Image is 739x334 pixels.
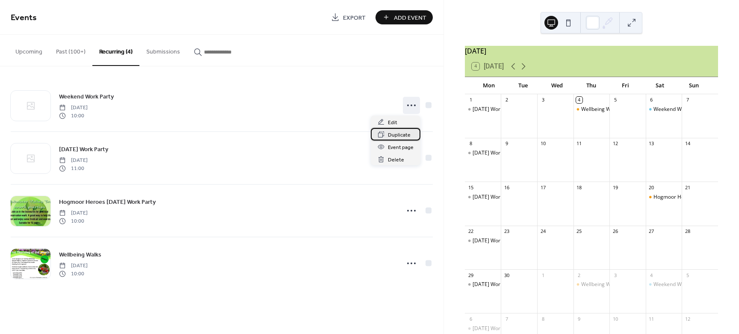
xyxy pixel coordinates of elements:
[465,46,718,56] div: [DATE]
[684,272,691,278] div: 5
[472,77,506,94] div: Mon
[467,272,474,278] div: 29
[465,325,501,332] div: Monday Work Party
[503,228,510,235] div: 23
[503,140,510,147] div: 9
[59,197,156,207] a: Hogmoor Heroes [DATE] Work Party
[540,140,546,147] div: 10
[465,106,501,113] div: Monday Work Party
[59,104,88,112] span: [DATE]
[59,262,88,270] span: [DATE]
[59,217,88,225] span: 10:00
[59,270,88,277] span: 10:00
[465,149,501,157] div: Monday Work Party
[684,228,691,235] div: 28
[576,316,582,322] div: 9
[59,198,156,207] span: Hogmoor Heroes [DATE] Work Party
[648,184,655,191] div: 20
[343,13,366,22] span: Export
[612,97,618,103] div: 5
[139,35,187,65] button: Submissions
[465,194,501,201] div: Monday Work Party
[467,97,474,103] div: 1
[59,209,88,217] span: [DATE]
[648,272,655,278] div: 4
[388,131,411,140] span: Duplicate
[646,106,682,113] div: Weekend Work Party
[574,77,609,94] div: Thu
[653,106,703,113] div: Weekend Work Party
[465,281,501,288] div: Monday Work Party
[646,194,682,201] div: Hogmoor Heroes Saturday Work Party
[503,316,510,322] div: 7
[59,144,108,154] a: [DATE] Work Party
[653,281,703,288] div: Weekend Work Party
[648,316,655,322] div: 11
[540,272,546,278] div: 1
[677,77,711,94] div: Sun
[609,77,643,94] div: Fri
[612,228,618,235] div: 26
[467,184,474,191] div: 15
[325,10,372,24] a: Export
[467,140,474,147] div: 8
[540,228,546,235] div: 24
[473,281,517,288] div: [DATE] Work Party
[59,112,88,119] span: 10:00
[388,143,414,152] span: Event page
[473,149,517,157] div: [DATE] Work Party
[388,155,404,164] span: Delete
[576,228,582,235] div: 25
[646,281,682,288] div: Weekend Work Party
[648,140,655,147] div: 13
[465,237,501,245] div: Monday Work Party
[375,10,433,24] button: Add Event
[503,272,510,278] div: 30
[684,316,691,322] div: 12
[540,97,546,103] div: 3
[59,157,88,164] span: [DATE]
[684,184,691,191] div: 21
[506,77,540,94] div: Tue
[9,35,49,65] button: Upcoming
[612,184,618,191] div: 19
[648,228,655,235] div: 27
[92,35,139,66] button: Recurring (4)
[59,250,101,259] span: Wellbeing Walks
[643,77,677,94] div: Sat
[503,184,510,191] div: 16
[540,184,546,191] div: 17
[612,272,618,278] div: 3
[576,184,582,191] div: 18
[612,140,618,147] div: 12
[388,118,397,127] span: Edit
[59,145,108,154] span: [DATE] Work Party
[581,281,620,288] div: Wellbeing Walks
[59,164,88,172] span: 11:00
[473,194,517,201] div: [DATE] Work Party
[576,140,582,147] div: 11
[612,316,618,322] div: 10
[648,97,655,103] div: 6
[576,97,582,103] div: 4
[540,77,574,94] div: Wed
[467,316,474,322] div: 6
[59,250,101,259] a: Wellbeing Walks
[49,35,92,65] button: Past (100+)
[473,106,517,113] div: [DATE] Work Party
[11,9,37,26] span: Events
[540,316,546,322] div: 8
[684,140,691,147] div: 14
[581,106,620,113] div: Wellbeing Walks
[503,97,510,103] div: 2
[576,272,582,278] div: 2
[573,281,610,288] div: Wellbeing Walks
[573,106,610,113] div: Wellbeing Walks
[59,92,114,101] a: Weekend Work Party
[473,325,517,332] div: [DATE] Work Party
[467,228,474,235] div: 22
[473,237,517,245] div: [DATE] Work Party
[684,97,691,103] div: 7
